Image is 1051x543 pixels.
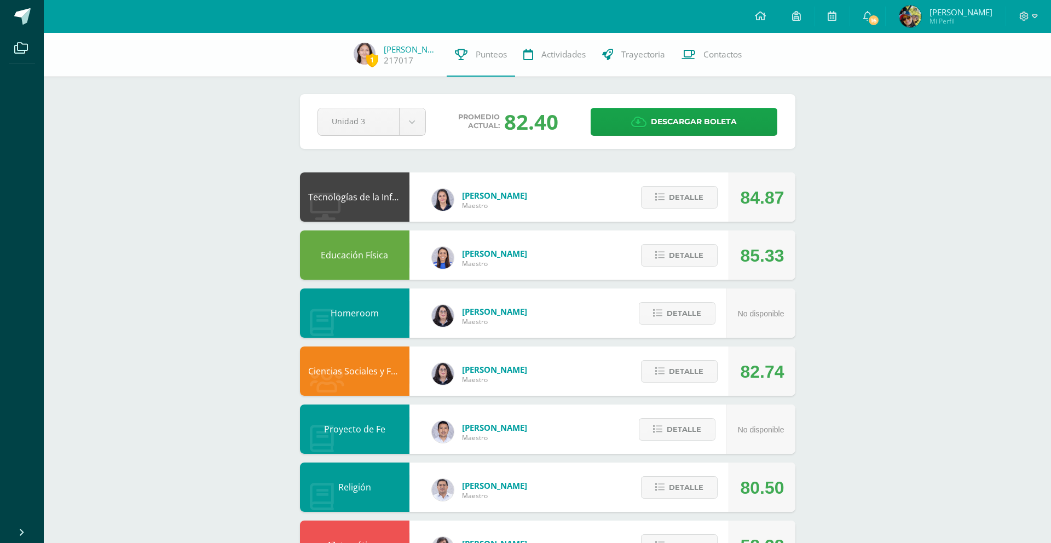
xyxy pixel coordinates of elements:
a: [PERSON_NAME] [384,44,438,55]
div: 80.50 [740,463,784,512]
a: Contactos [673,33,750,77]
span: [PERSON_NAME] [462,306,527,317]
div: 82.40 [504,107,558,136]
img: dbcf09110664cdb6f63fe058abfafc14.png [432,189,454,211]
img: f270ddb0ea09d79bf84e45c6680ec463.png [432,305,454,327]
img: 4582bc727a9698f22778fe954f29208c.png [432,421,454,443]
a: Actividades [515,33,594,77]
span: Mi Perfil [929,16,992,26]
a: Descargar boleta [591,108,777,136]
div: Educación Física [300,230,409,280]
img: 9d1d35e0bb0cd54e0b4afa38b8c284d9.png [354,43,376,65]
div: 84.87 [740,173,784,222]
span: Detalle [667,419,701,440]
button: Detalle [641,360,718,383]
button: Detalle [639,302,715,325]
span: Maestro [462,491,527,500]
span: Contactos [703,49,742,60]
span: [PERSON_NAME] [462,364,527,375]
button: Detalle [641,186,718,209]
span: Promedio actual: [458,113,500,130]
div: Proyecto de Fe [300,405,409,454]
span: Unidad 3 [332,108,385,134]
span: Actividades [541,49,586,60]
span: [PERSON_NAME] [462,422,527,433]
span: Detalle [669,187,703,207]
span: [PERSON_NAME] [462,248,527,259]
a: Unidad 3 [318,108,425,135]
span: Detalle [669,477,703,498]
span: Detalle [669,245,703,265]
span: [PERSON_NAME] [462,480,527,491]
img: f270ddb0ea09d79bf84e45c6680ec463.png [432,363,454,385]
span: Maestro [462,375,527,384]
span: Punteos [476,49,507,60]
span: Maestro [462,259,527,268]
span: No disponible [738,309,784,318]
span: Trayectoria [621,49,665,60]
span: [PERSON_NAME] [462,190,527,201]
img: 9328d5e98ceeb7b6b4c8a00374d795d3.png [899,5,921,27]
img: 15aaa72b904403ebb7ec886ca542c491.png [432,479,454,501]
span: No disponible [738,425,784,434]
a: 217017 [384,55,413,66]
span: Maestro [462,433,527,442]
div: 85.33 [740,231,784,280]
img: 0eea5a6ff783132be5fd5ba128356f6f.png [432,247,454,269]
span: Descargar boleta [651,108,737,135]
button: Detalle [641,476,718,499]
span: [PERSON_NAME] [929,7,992,18]
div: Religión [300,463,409,512]
span: 1 [366,53,378,67]
div: Ciencias Sociales y Formación Ciudadana [300,346,409,396]
div: Tecnologías de la Información y Comunicación: Computación [300,172,409,222]
div: 82.74 [740,347,784,396]
span: Detalle [669,361,703,382]
a: Trayectoria [594,33,673,77]
button: Detalle [639,418,715,441]
span: Maestro [462,201,527,210]
span: Maestro [462,317,527,326]
span: Detalle [667,303,701,324]
a: Punteos [447,33,515,77]
div: Homeroom [300,288,409,338]
span: 16 [868,14,880,26]
button: Detalle [641,244,718,267]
